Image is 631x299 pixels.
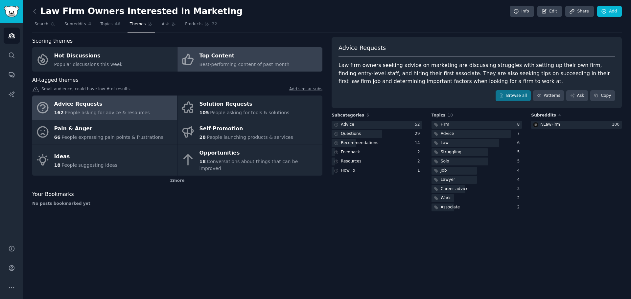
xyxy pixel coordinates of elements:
[415,140,422,146] div: 14
[432,167,522,175] a: Job4
[517,122,522,128] div: 8
[366,113,369,117] span: 6
[98,19,123,32] a: Topics46
[441,177,455,183] div: Lawyer
[32,47,177,72] a: Hot DiscussionsPopular discussions this week
[432,194,522,203] a: Work2
[32,144,177,176] a: Ideas18People suggesting ideas
[100,21,112,27] span: Topics
[332,130,422,138] a: Questions29
[332,167,422,175] a: How To1
[432,158,522,166] a: Solo5
[517,186,522,192] div: 3
[432,148,522,157] a: Struggling5
[441,186,469,192] div: Career advice
[565,6,594,17] a: Share
[54,135,60,140] span: 66
[54,51,123,61] div: Hot Discussions
[54,62,123,67] span: Popular discussions this week
[177,96,322,120] a: Solution Requests105People asking for tools & solutions
[597,6,622,17] a: Add
[341,140,378,146] div: Recommendations
[533,122,538,127] img: LawFirm
[289,86,322,93] a: Add similar subs
[185,21,202,27] span: Products
[510,6,534,17] a: Info
[199,110,209,115] span: 105
[177,120,322,144] a: Self-Promotion28People launching products & services
[32,19,58,32] a: Search
[88,21,91,27] span: 4
[415,122,422,128] div: 52
[441,140,449,146] div: Law
[183,19,220,32] a: Products72
[32,96,177,120] a: Advice Requests162People asking for advice & resources
[441,159,449,164] div: Solo
[32,37,73,45] span: Scoring themes
[32,176,322,186] div: 2 more
[517,159,522,164] div: 5
[341,149,360,155] div: Feedback
[612,122,622,128] div: 100
[162,21,169,27] span: Ask
[332,121,422,129] a: Advice52
[32,6,243,17] h2: Law Firm Owners Interested in Marketing
[332,148,422,157] a: Feedback2
[199,51,290,61] div: Top Content
[432,139,522,147] a: Law6
[54,162,60,168] span: 18
[332,139,422,147] a: Recommendations14
[441,149,461,155] div: Struggling
[517,195,522,201] div: 2
[54,123,164,134] div: Pain & Anger
[533,90,564,101] a: Patterns
[199,99,290,110] div: Solution Requests
[517,131,522,137] div: 7
[415,131,422,137] div: 29
[177,47,322,72] a: Top ContentBest-performing content of past month
[4,6,19,17] img: GummySearch logo
[54,110,64,115] span: 162
[35,21,48,27] span: Search
[61,135,163,140] span: People expressing pain points & frustrations
[417,159,422,164] div: 2
[531,113,556,118] span: Subreddits
[115,21,121,27] span: 46
[210,110,289,115] span: People asking for tools & solutions
[199,62,290,67] span: Best-performing content of past month
[441,168,447,174] div: Job
[441,122,449,128] div: Firm
[32,86,322,93] div: Small audience, could have low # of results.
[531,121,622,129] a: LawFirmr/LawFirm100
[207,135,293,140] span: People launching products & services
[62,19,93,32] a: Subreddits4
[540,122,560,128] div: r/ LawFirm
[339,44,386,52] span: Advice Requests
[199,159,298,171] span: Conversations about things that can be improved
[212,21,217,27] span: 72
[199,159,206,164] span: 18
[517,204,522,210] div: 2
[199,123,293,134] div: Self-Promotion
[448,113,453,117] span: 10
[432,113,446,118] span: Topics
[441,204,460,210] div: Associate
[432,121,522,129] a: Firm8
[159,19,178,32] a: Ask
[566,90,588,101] a: Ask
[128,19,155,32] a: Themes
[537,6,562,17] a: Edit
[432,176,522,184] a: Lawyer4
[32,190,74,199] span: Your Bookmarks
[517,177,522,183] div: 4
[517,149,522,155] div: 5
[341,159,362,164] div: Resources
[332,113,364,118] span: Subcategories
[590,90,615,101] button: Copy
[339,61,615,86] div: Law firm owners seeking advice on marketing are discussing struggles with setting up their own fi...
[432,203,522,212] a: Associate2
[177,144,322,176] a: Opportunities18Conversations about things that can be improved
[32,120,177,144] a: Pain & Anger66People expressing pain points & frustrations
[341,168,355,174] div: How To
[32,201,322,207] div: No posts bookmarked yet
